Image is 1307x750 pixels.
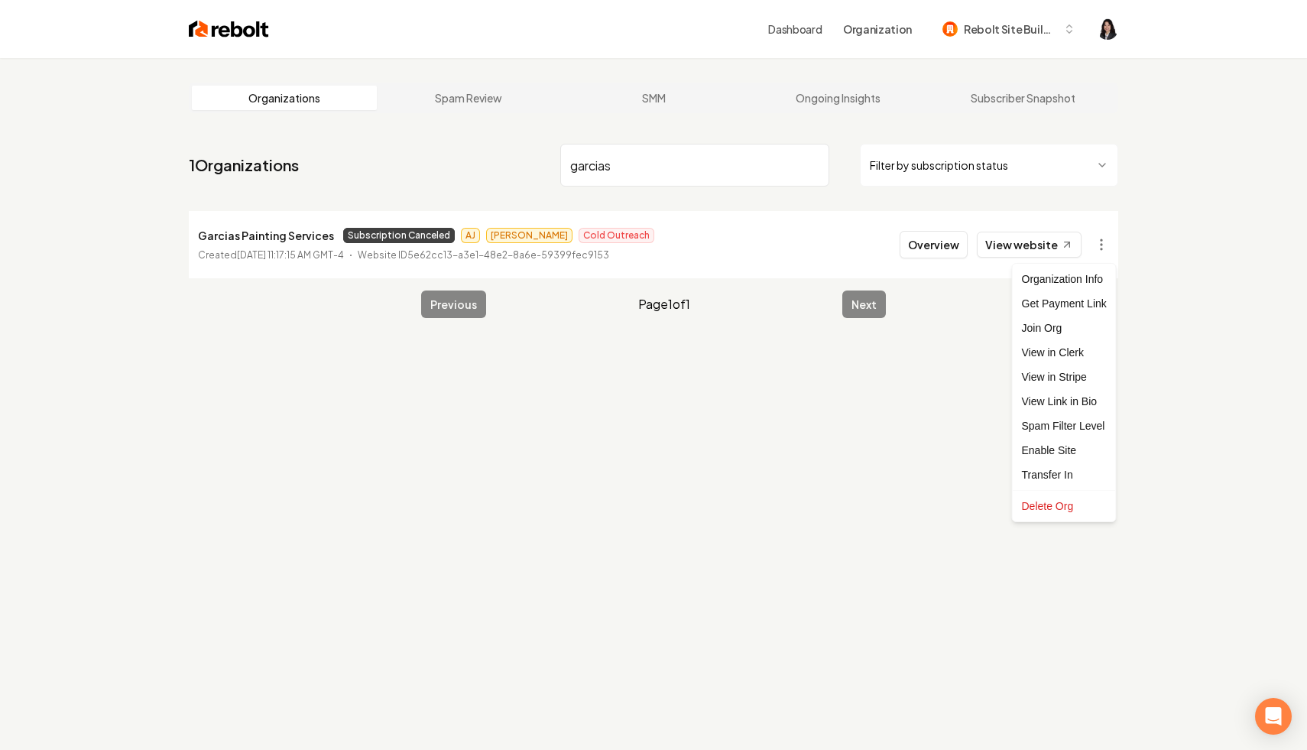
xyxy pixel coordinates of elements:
a: View in Stripe [1016,365,1113,389]
div: Get Payment Link [1016,291,1113,316]
a: View Link in Bio [1016,389,1113,414]
a: View in Clerk [1016,340,1113,365]
div: Join Org [1016,316,1113,340]
div: Transfer In [1016,463,1113,487]
div: Organization Info [1016,267,1113,291]
div: Delete Org [1016,494,1113,518]
div: Enable Site [1016,438,1113,463]
div: Spam Filter Level [1016,414,1113,438]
